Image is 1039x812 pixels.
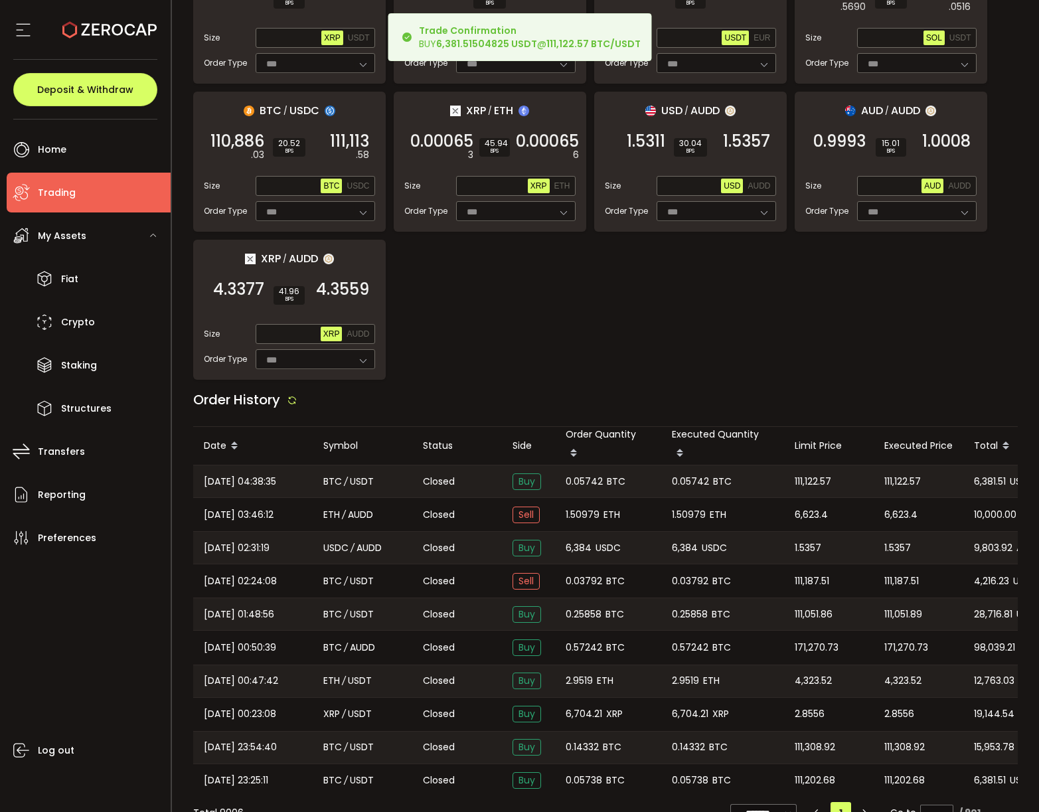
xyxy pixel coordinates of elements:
[795,640,839,655] span: 171,270.73
[423,475,455,489] span: Closed
[347,181,369,191] span: USDC
[204,773,268,788] span: [DATE] 23:25:11
[251,148,264,162] em: .03
[891,102,920,119] span: AUDD
[38,528,96,548] span: Preferences
[423,707,455,721] span: Closed
[566,540,592,556] span: 6,384
[679,147,702,155] i: BPS
[690,102,720,119] span: AUDD
[278,139,300,147] span: 20.52
[881,147,901,155] i: BPS
[423,608,455,621] span: Closed
[566,706,602,722] span: 6,704.21
[805,205,848,217] span: Order Type
[61,270,78,289] span: Fiat
[323,640,342,655] span: BTC
[881,139,901,147] span: 15.01
[703,673,720,689] span: ETH
[923,31,945,45] button: SOL
[260,102,281,119] span: BTC
[38,226,86,246] span: My Assets
[513,507,540,523] span: Sell
[516,135,579,148] span: 0.00065
[922,135,971,148] span: 1.0008
[351,540,355,556] em: /
[566,607,601,622] span: 0.25858
[605,607,624,622] span: BTC
[606,640,625,655] span: BTC
[350,474,374,489] span: USDT
[709,740,728,755] span: BTC
[795,474,831,489] span: 111,122.57
[213,283,264,296] span: 4.3377
[552,179,573,193] button: ETH
[423,740,455,754] span: Closed
[672,507,706,523] span: 1.50979
[974,507,1016,523] span: 10,000.00
[672,773,708,788] span: 0.05738
[350,607,374,622] span: USDT
[925,106,936,116] img: zuPXiwguUFiBOIQyqLOiXsnnNitlx7q4LCwEbLHADjIpTka+Lip0HH8D0VTrd02z+wEAAAAASUVORK5CYII=
[974,607,1012,622] span: 28,716.81
[423,773,455,787] span: Closed
[513,639,541,656] span: Buy
[513,540,541,556] span: Buy
[627,135,665,148] span: 1.5311
[881,669,1039,812] iframe: Chat Widget
[672,474,709,489] span: 0.05742
[330,135,369,148] span: 111,113
[204,706,276,722] span: [DATE] 00:23:08
[193,390,280,409] span: Order History
[261,250,281,267] span: XRP
[436,37,537,50] b: 6,381.51504825 USDT
[795,740,835,755] span: 111,308.92
[672,574,708,589] span: 0.03792
[555,427,661,465] div: Order Quantity
[344,179,372,193] button: USDC
[754,33,770,42] span: EUR
[344,474,348,489] em: /
[884,640,928,655] span: 171,270.73
[795,540,821,556] span: 1.5357
[606,773,625,788] span: BTC
[566,474,603,489] span: 0.05742
[342,507,346,523] em: /
[926,33,942,42] span: SOL
[204,607,274,622] span: [DATE] 01:48:56
[566,640,602,655] span: 0.57242
[345,31,372,45] button: USDT
[324,33,341,42] span: XRP
[672,607,708,622] span: 0.25858
[566,507,599,523] span: 1.50979
[645,106,656,116] img: usd_portfolio.svg
[350,574,374,589] span: USDT
[323,773,342,788] span: BTC
[945,179,973,193] button: AUDD
[519,106,529,116] img: eth_portfolio.svg
[204,640,276,655] span: [DATE] 00:50:39
[357,540,382,556] span: AUDD
[410,135,473,148] span: 0.00065
[344,773,348,788] em: /
[204,328,220,340] span: Size
[423,541,455,555] span: Closed
[323,706,340,722] span: XRP
[605,57,648,69] span: Order Type
[204,57,247,69] span: Order Type
[38,442,85,461] span: Transfers
[204,205,247,217] span: Order Type
[323,507,340,523] span: ETH
[323,329,340,339] span: XRP
[712,607,730,622] span: BTC
[204,32,220,44] span: Size
[350,740,374,755] span: USDT
[323,254,334,264] img: zuPXiwguUFiBOIQyqLOiXsnnNitlx7q4LCwEbLHADjIpTka+Lip0HH8D0VTrd02z+wEAAAAASUVORK5CYII=
[204,540,270,556] span: [DATE] 02:31:19
[61,356,97,375] span: Staking
[279,295,299,303] i: BPS
[348,706,372,722] span: USDT
[61,399,112,418] span: Structures
[323,181,339,191] span: BTC
[283,105,287,117] em: /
